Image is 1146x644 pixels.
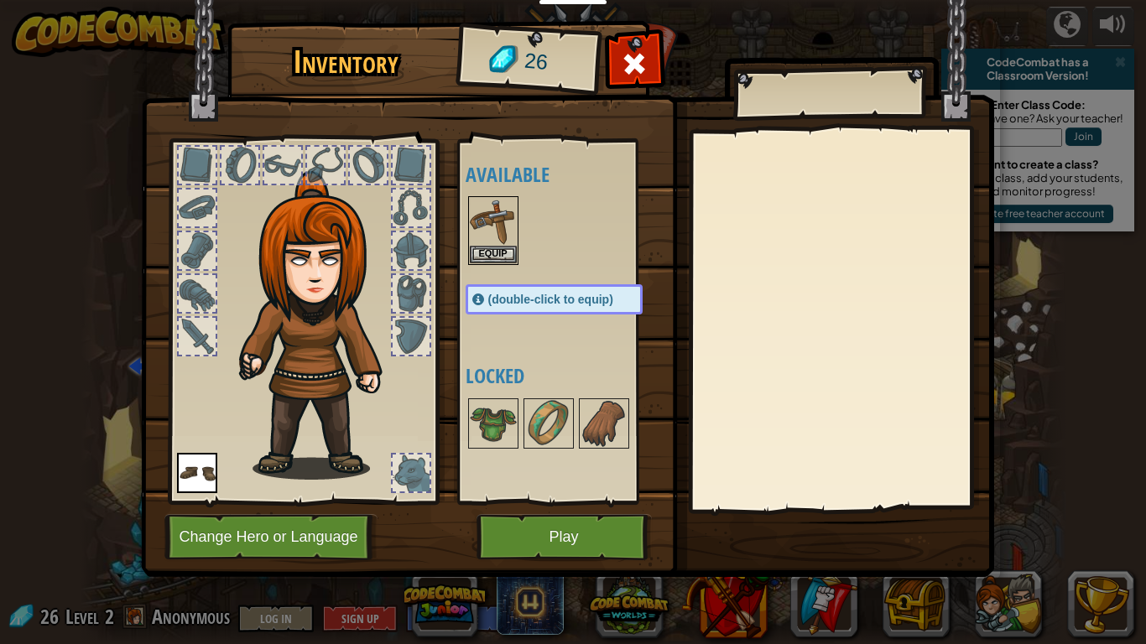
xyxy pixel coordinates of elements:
button: Equip [470,246,517,263]
img: portrait.png [470,198,517,245]
img: portrait.png [581,400,628,447]
span: (double-click to equip) [488,293,613,306]
img: portrait.png [525,400,572,447]
h1: Inventory [239,44,453,80]
img: portrait.png [177,453,217,493]
button: Change Hero or Language [164,514,378,560]
h4: Locked [466,365,676,387]
img: portrait.png [470,400,517,447]
span: 26 [523,46,549,78]
h4: Available [466,164,676,185]
button: Play [477,514,652,560]
img: hair_f2.png [232,171,412,480]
